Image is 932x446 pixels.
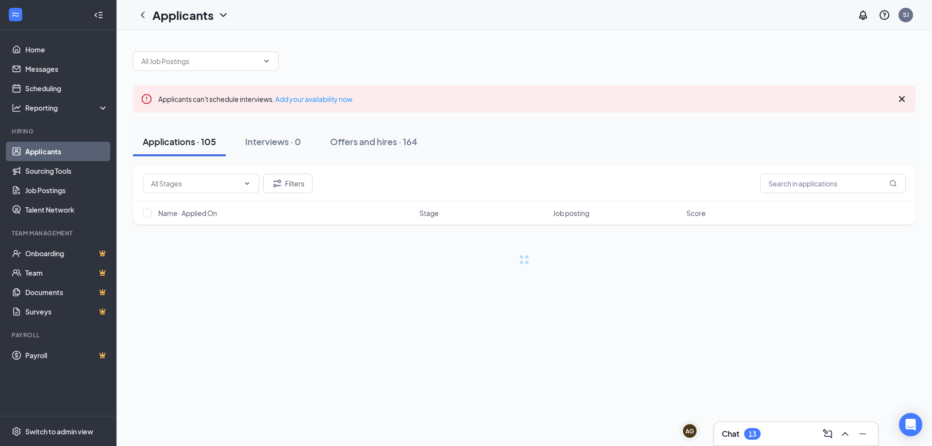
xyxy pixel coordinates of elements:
button: ComposeMessage [820,426,835,442]
input: Search in applications [760,174,906,193]
div: Payroll [12,331,106,339]
svg: ChevronDown [217,9,229,21]
a: TeamCrown [25,263,108,282]
svg: Error [141,93,152,105]
svg: Filter [271,178,283,189]
input: All Stages [151,178,239,189]
svg: Minimize [857,428,868,440]
div: Applications · 105 [143,135,216,148]
svg: Cross [896,93,908,105]
svg: QuestionInfo [879,9,890,21]
svg: Settings [12,427,21,436]
div: Switch to admin view [25,427,93,436]
svg: ChevronDown [243,180,251,187]
span: Job posting [553,208,589,218]
a: DocumentsCrown [25,282,108,302]
svg: ChevronLeft [137,9,149,21]
svg: Collapse [94,10,103,20]
a: OnboardingCrown [25,244,108,263]
a: PayrollCrown [25,346,108,365]
svg: MagnifyingGlass [889,180,897,187]
a: Home [25,40,108,59]
svg: Analysis [12,103,21,113]
svg: Notifications [857,9,869,21]
svg: ChevronDown [263,57,270,65]
a: Talent Network [25,200,108,219]
div: AG [685,427,694,435]
svg: ChevronUp [839,428,851,440]
button: ChevronUp [837,426,853,442]
span: Stage [419,208,439,218]
div: Open Intercom Messenger [899,413,922,436]
div: Offers and hires · 164 [330,135,417,148]
button: Filter Filters [263,174,313,193]
span: Applicants can't schedule interviews. [158,95,352,103]
a: Add your availability now [275,95,352,103]
div: 13 [749,430,756,438]
div: Hiring [12,127,106,135]
span: Score [686,208,706,218]
a: Messages [25,59,108,79]
a: SurveysCrown [25,302,108,321]
a: Job Postings [25,181,108,200]
input: All Job Postings [141,56,259,66]
a: Applicants [25,142,108,161]
a: Scheduling [25,79,108,98]
div: Reporting [25,103,109,113]
svg: ComposeMessage [822,428,833,440]
svg: WorkstreamLogo [11,10,20,19]
a: Sourcing Tools [25,161,108,181]
h3: Chat [722,429,739,439]
div: Team Management [12,229,106,237]
div: SJ [903,11,909,19]
span: Name · Applied On [158,208,217,218]
h1: Applicants [152,7,214,23]
button: Minimize [855,426,870,442]
div: Interviews · 0 [245,135,301,148]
